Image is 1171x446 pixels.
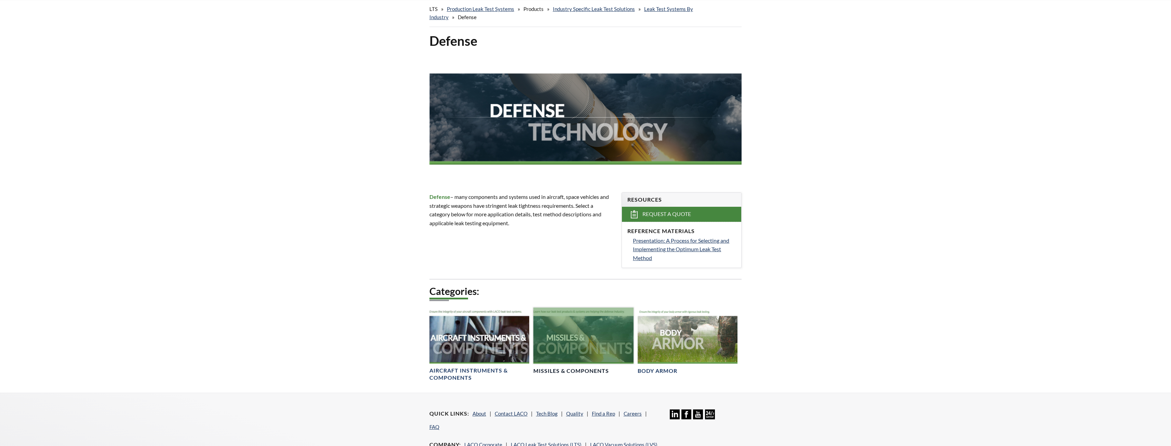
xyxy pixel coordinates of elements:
span: LTS [429,6,438,12]
a: Industry Specific Leak Test Solutions [553,6,635,12]
a: Presentation: A Process for Selecting and Implementing the Optimum Leak Test Method [633,236,736,262]
a: 24/7 Support [705,414,715,420]
a: Contact LACO [495,410,528,417]
p: – many components and systems used in aircraft, space vehicles and strategic weapons have stringe... [429,192,614,227]
a: Quality [566,410,583,417]
a: Careers [624,410,642,417]
a: FAQ [429,424,439,430]
h4: Resources [627,196,736,203]
h4: Quick Links [429,410,469,417]
strong: Defense [429,193,450,200]
a: Missiles & Components headerMissiles & Components [533,308,633,375]
a: Production Leak Test Systems [447,6,514,12]
a: Aircraft Systems & Components headerAircraft Instruments & Components [429,308,529,381]
h1: Defense [429,32,742,49]
a: Request a Quote [622,207,741,222]
img: Defense Technology Banner [429,55,742,179]
span: Defense [458,14,477,20]
h2: Categories: [429,285,742,298]
a: Tech Blog [536,410,558,417]
a: Find a Rep [592,410,615,417]
h4: Body Armor [638,367,677,375]
h4: Reference Materials [627,228,736,235]
a: About [473,410,486,417]
span: Products [523,6,544,12]
span: Presentation: A Process for Selecting and Implementing the Optimum Leak Test Method [633,237,729,261]
a: Body Armor headerBody Armor [638,308,737,375]
h4: Aircraft Instruments & Components [429,367,529,381]
span: Request a Quote [642,211,691,218]
img: 24/7 Support Icon [705,409,715,419]
h4: Missiles & Components [533,367,609,375]
a: Leak Test Systems by Industry [429,6,693,20]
